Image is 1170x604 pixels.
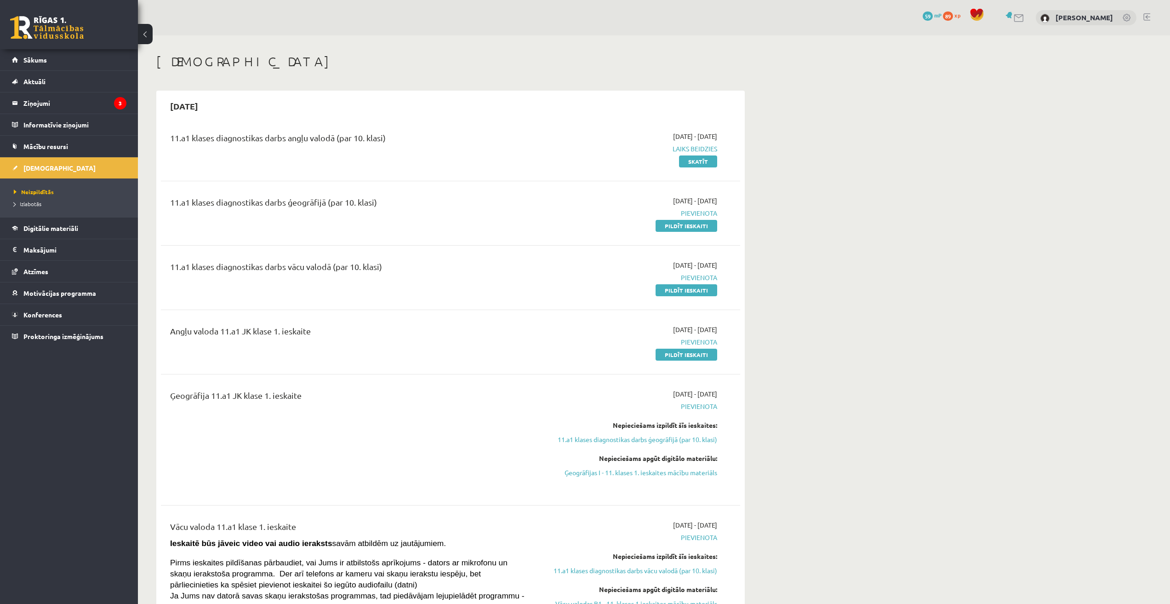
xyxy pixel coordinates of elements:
[673,325,717,334] span: [DATE] - [DATE]
[12,114,126,135] a: Informatīvie ziņojumi
[673,520,717,530] span: [DATE] - [DATE]
[1056,13,1113,22] a: [PERSON_NAME]
[23,92,126,114] legend: Ziņojumi
[170,260,530,277] div: 11.a1 klases diagnostikas darbs vācu valodā (par 10. klasi)
[1040,14,1050,23] img: Aleksandrs Krutjko
[673,260,717,270] span: [DATE] - [DATE]
[12,304,126,325] a: Konferences
[23,142,68,150] span: Mācību resursi
[12,282,126,304] a: Motivācijas programma
[544,454,717,463] div: Nepieciešams apgūt digitālo materiālu:
[673,389,717,399] span: [DATE] - [DATE]
[23,164,96,172] span: [DEMOGRAPHIC_DATA]
[170,389,530,406] div: Ģeogrāfija 11.a1 JK klase 1. ieskaite
[14,200,41,207] span: Izlabotās
[544,566,717,575] a: 11.a1 klases diagnostikas darbs vācu valodā (par 10. klasi)
[161,95,207,117] h2: [DATE]
[923,12,942,19] a: 59 mP
[12,218,126,239] a: Digitālie materiāli
[934,12,942,19] span: mP
[14,188,54,196] span: Neizpildītās
[656,349,717,361] a: Pildīt ieskaiti
[23,224,78,232] span: Digitālie materiāli
[170,196,530,213] div: 11.a1 klases diagnostikas darbs ģeogrāfijā (par 10. klasi)
[544,435,717,444] a: 11.a1 klases diagnostikas darbs ģeogrāfijā (par 10. klasi)
[12,92,126,114] a: Ziņojumi3
[12,261,126,282] a: Atzīmes
[170,132,530,149] div: 11.a1 klases diagnostikas darbs angļu valodā (par 10. klasi)
[12,157,126,178] a: [DEMOGRAPHIC_DATA]
[544,468,717,477] a: Ģeogrāfijas I - 11. klases 1. ieskaites mācību materiāls
[12,136,126,157] a: Mācību resursi
[544,420,717,430] div: Nepieciešams izpildīt šīs ieskaites:
[14,188,129,196] a: Neizpildītās
[544,144,717,154] span: Laiks beidzies
[544,337,717,347] span: Pievienota
[156,54,745,69] h1: [DEMOGRAPHIC_DATA]
[12,71,126,92] a: Aktuāli
[170,539,332,548] strong: Ieskaitē būs jāveic video vai audio ieraksts
[544,533,717,542] span: Pievienota
[23,311,62,319] span: Konferences
[23,289,96,297] span: Motivācijas programma
[679,155,717,167] a: Skatīt
[943,12,965,19] a: 89 xp
[114,97,126,109] i: 3
[544,273,717,282] span: Pievienota
[673,196,717,206] span: [DATE] - [DATE]
[23,77,46,86] span: Aktuāli
[544,208,717,218] span: Pievienota
[656,220,717,232] a: Pildīt ieskaiti
[544,402,717,411] span: Pievienota
[656,284,717,296] a: Pildīt ieskaiti
[170,325,530,342] div: Angļu valoda 11.a1 JK klase 1. ieskaite
[943,12,953,21] span: 89
[12,326,126,347] a: Proktoringa izmēģinājums
[544,552,717,561] div: Nepieciešams izpildīt šīs ieskaites:
[12,239,126,260] a: Maksājumi
[170,520,530,537] div: Vācu valoda 11.a1 klase 1. ieskaite
[954,12,960,19] span: xp
[12,49,126,70] a: Sākums
[14,200,129,208] a: Izlabotās
[10,16,84,39] a: Rīgas 1. Tālmācības vidusskola
[673,132,717,141] span: [DATE] - [DATE]
[23,114,126,135] legend: Informatīvie ziņojumi
[170,539,446,548] span: savām atbildēm uz jautājumiem.
[23,267,48,276] span: Atzīmes
[544,585,717,594] div: Nepieciešams apgūt digitālo materiālu:
[23,332,103,340] span: Proktoringa izmēģinājums
[23,239,126,260] legend: Maksājumi
[170,558,508,589] span: Pirms ieskaites pildīšanas pārbaudiet, vai Jums ir atbilstošs aprīkojums - dators ar mikrofonu un...
[23,56,47,64] span: Sākums
[923,12,933,21] span: 59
